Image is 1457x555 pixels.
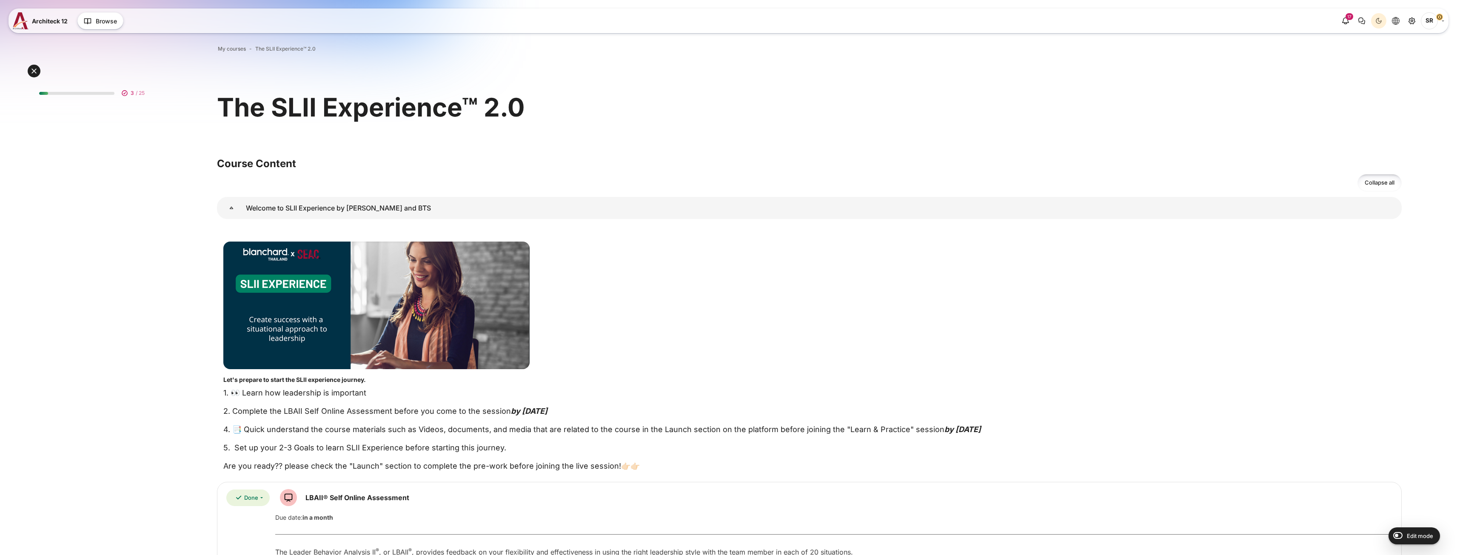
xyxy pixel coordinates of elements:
p: Are you ready?? please check the "Launch" section to complete the pre-work before joining the liv... [223,460,1395,472]
div: 17 [1346,13,1353,20]
a: A12 A12 Architeck 12 [13,12,71,29]
p: 5. Set up your 2-3 Goals to learn SLII Experience before starting this journey. [223,442,1395,453]
a: The SLII Experience™ 2.0 [255,45,316,53]
button: Languages [1388,13,1403,28]
nav: Navigation bar [217,43,1402,54]
span: Songklod Riraroengjaratsaeng [1421,12,1438,29]
button: Browse [77,12,123,29]
div: Show notification window with 17 new notifications [1338,13,1353,28]
span: Architeck 12 [32,17,68,26]
img: SCORM package icon [280,489,297,506]
span: Edit mode [1407,532,1433,539]
a: Site administration [1404,13,1420,28]
a: 3 / 25 [32,80,155,102]
p: 2. Complete the LBAII Self Online Assessment before you come to the session [223,405,1395,417]
strong: . [364,376,366,383]
em: by [DATE] [944,425,981,434]
span: Browse [96,17,117,26]
div: Due date: [269,513,1401,522]
a: LBAII® Self Online Assessment [305,493,409,502]
span: Collapse all [1365,179,1394,187]
strong: Let's prepare to start the SLII experience journey [223,376,364,383]
p: 1. 👀 Learn how leadership is important [223,387,1395,398]
img: b1a1e7a093bf47d4cbe7cadae1d5713065ad1d5265f086baa3a5101b3ee46bd1096ca37ee5173b9581b5457adac3e50e3... [223,242,530,369]
strong: in a month [302,514,333,521]
img: A12 [13,12,29,29]
div: Completion requirements for LBAII® Self Online Assessment [226,490,270,506]
button: Done [226,490,270,506]
a: User menu [1421,12,1444,29]
span: 3 [131,89,134,97]
span: / 25 [136,89,145,97]
div: Dark Mode [1372,14,1385,27]
sup: ® [376,547,379,553]
div: 12% [39,92,48,95]
a: Welcome to SLII Experience by Blanchard and BTS [217,197,246,219]
em: by [DATE] [511,407,547,416]
p: 4. 📑 Quick understand the course materials such as Videos, documents, and media that are related ... [223,424,1395,435]
sup: ® [408,547,412,553]
h3: Course Content [217,157,1402,170]
button: Light Mode Dark Mode [1371,13,1386,28]
a: Collapse all [1357,174,1402,191]
a: My courses [218,45,246,53]
button: There are 0 unread conversations [1354,13,1369,28]
h1: The SLII Experience™ 2.0 [217,91,525,124]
